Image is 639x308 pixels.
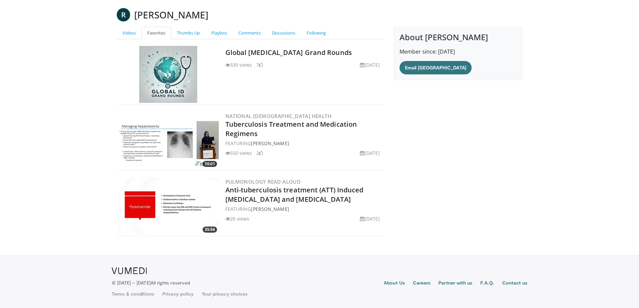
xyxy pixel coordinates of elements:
[384,280,405,288] a: About Us
[225,178,301,185] a: Pulmonology Read Aloud
[118,112,219,169] a: 59:01
[413,280,431,288] a: Careers
[225,215,250,222] li: 26 views
[400,33,517,42] h4: About [PERSON_NAME]
[112,267,147,274] img: VuMedi Logo
[171,27,206,39] a: Thumbs Up
[225,61,252,68] li: 330 views
[112,291,154,297] a: Terms & conditions
[118,177,219,234] a: 35:56
[400,61,472,74] a: Email [GEOGRAPHIC_DATA]
[360,215,380,222] li: [DATE]
[139,46,197,103] img: Global Infectious Diseases Grand Rounds
[360,61,380,68] li: [DATE]
[118,177,219,234] img: f0effde6-74f7-4b9d-8adc-33817a61ed80.300x170_q85_crop-smart_upscale.jpg
[134,8,208,21] h3: [PERSON_NAME]
[400,48,517,56] p: Member since: [DATE]
[438,280,472,288] a: Partner with us
[203,161,217,167] span: 59:01
[360,149,380,157] li: [DATE]
[301,27,331,39] a: Following
[233,27,266,39] a: Comments
[251,206,289,212] a: [PERSON_NAME]
[502,280,528,288] a: Contact us
[225,140,383,147] div: FEATURING
[118,112,219,169] img: ecec9bd8-238a-44b2-aef4-e2651dd6c56e.300x170_q85_crop-smart_upscale.jpg
[206,27,233,39] a: Playlists
[225,185,364,204] a: Anti-tuberculosis treatment (ATT) Induced [MEDICAL_DATA] and [MEDICAL_DATA]
[266,27,301,39] a: Discussions
[162,291,194,297] a: Privacy policy
[202,291,248,297] a: Your privacy choices
[256,61,263,68] li: 7
[225,120,357,138] a: Tuberculosis Treatment and Medication Regimens
[225,113,332,119] a: National [DEMOGRAPHIC_DATA] Health
[203,227,217,233] span: 35:56
[112,280,190,286] p: © [DATE] – [DATE]
[117,27,142,39] a: Videos
[256,149,263,157] li: 2
[480,280,494,288] a: F.A.Q.
[117,8,130,21] a: R
[251,140,289,146] a: [PERSON_NAME]
[225,48,352,57] a: Global [MEDICAL_DATA] Grand Rounds
[151,280,190,286] span: All rights reserved
[225,205,383,212] div: FEATURING
[142,27,171,39] a: Favorites
[225,149,252,157] li: 550 views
